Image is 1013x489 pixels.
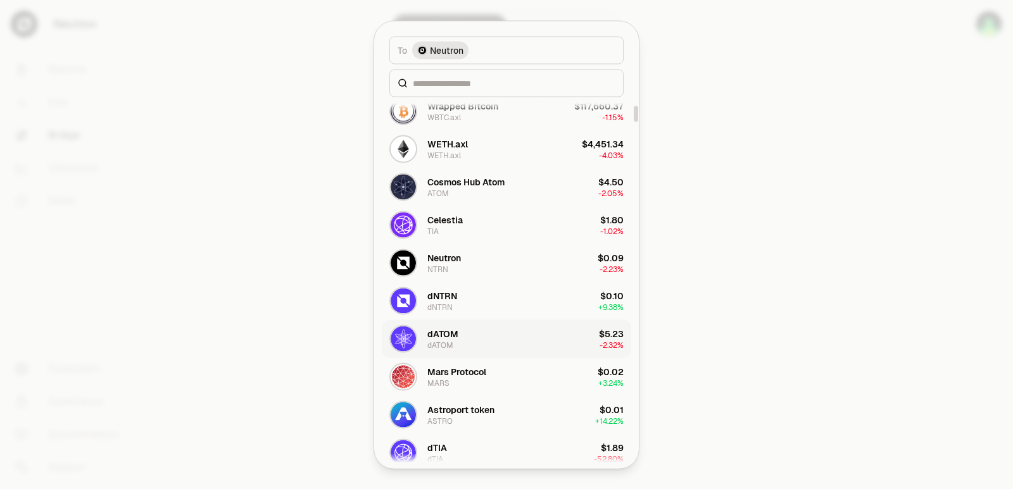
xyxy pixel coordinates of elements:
span: + 14.22% [595,416,624,426]
button: NTRN LogoNeutronNTRN$0.09-2.23% [382,244,631,282]
img: NTRN Logo [391,250,416,275]
div: Mars Protocol [427,365,486,378]
span: -4.03% [599,150,624,160]
div: dNTRN [427,302,453,312]
button: ASTRO LogoAstroport tokenASTRO$0.01+14.22% [382,395,631,433]
button: WBTC.axl LogoWrapped BitcoinWBTC.axl$117,660.37-1.15% [382,92,631,130]
div: $0.01 [600,403,624,416]
div: Cosmos Hub Atom [427,175,505,188]
div: $5.23 [599,327,624,340]
img: TIA Logo [391,212,416,237]
div: $0.02 [598,365,624,378]
div: $117,660.37 [574,99,624,112]
div: $4.50 [598,175,624,188]
span: + 9.38% [598,302,624,312]
span: To [398,44,407,56]
span: Neutron [430,44,463,56]
button: MARS LogoMars ProtocolMARS$0.02+3.24% [382,357,631,395]
img: ATOM Logo [391,174,416,199]
div: $1.80 [600,213,624,226]
button: TIA LogoCelestiaTIA$1.80-1.02% [382,206,631,244]
span: + 3.24% [598,378,624,388]
button: dTIA LogodTIAdTIA$1.89-52.80% [382,433,631,471]
div: NTRN [427,264,448,274]
span: -2.32% [600,340,624,350]
span: -2.23% [600,264,624,274]
img: WBTC.axl Logo [391,98,416,123]
div: dATOM [427,327,458,340]
div: $1.89 [601,441,624,454]
div: $4,451.34 [582,137,624,150]
div: Neutron [427,251,461,264]
div: dTIA [427,441,447,454]
span: -2.05% [598,188,624,198]
img: Neutron Logo [417,45,427,55]
div: $0.10 [600,289,624,302]
div: Wrapped Bitcoin [427,99,498,112]
div: $0.09 [598,251,624,264]
button: dNTRN LogodNTRNdNTRN$0.10+9.38% [382,282,631,319]
div: WETH.axl [427,150,461,160]
img: WETH.axl Logo [391,136,416,161]
span: -1.02% [600,226,624,236]
div: ATOM [427,188,449,198]
div: MARS [427,378,450,388]
div: Astroport token [427,403,494,416]
span: -1.15% [602,112,624,122]
button: ATOM LogoCosmos Hub AtomATOM$4.50-2.05% [382,168,631,206]
img: dTIA Logo [391,440,416,465]
img: ASTRO Logo [391,402,416,427]
div: Celestia [427,213,463,226]
button: WETH.axl LogoWETH.axlWETH.axl$4,451.34-4.03% [382,130,631,168]
span: -52.80% [594,454,624,464]
div: ASTRO [427,416,453,426]
img: dATOM Logo [391,326,416,351]
div: WBTC.axl [427,112,461,122]
div: dATOM [427,340,453,350]
img: dNTRN Logo [391,288,416,313]
button: dATOM LogodATOMdATOM$5.23-2.32% [382,319,631,357]
div: dTIA [427,454,443,464]
div: TIA [427,226,439,236]
img: MARS Logo [391,364,416,389]
button: ToNeutron LogoNeutron [389,36,624,64]
div: WETH.axl [427,137,468,150]
div: dNTRN [427,289,457,302]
